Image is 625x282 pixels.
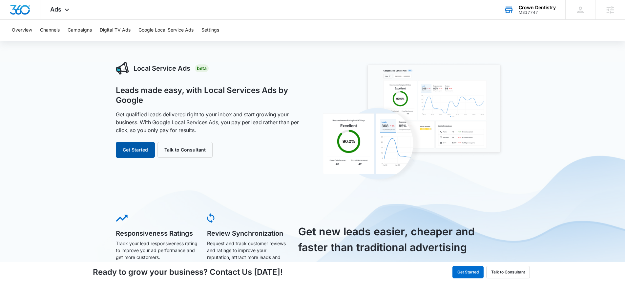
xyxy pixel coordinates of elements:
[116,85,305,105] h1: Leads made easy, with Local Services Ads by Google
[452,266,484,278] button: Get Started
[116,230,198,237] h5: Responsiveness Ratings
[116,240,198,261] p: Track your lead responsiveness rating to improve your ad performance and get more customers.
[40,20,60,41] button: Channels
[134,63,190,73] h3: Local Service Ads
[10,17,16,22] img: website_grey.svg
[201,20,219,41] button: Settings
[10,11,16,16] img: logo_orange.svg
[116,142,155,158] button: Get Started
[195,64,209,72] div: Beta
[25,39,59,43] div: Domain Overview
[519,10,556,15] div: account id
[138,20,194,41] button: Google Local Service Ads
[519,5,556,10] div: account name
[157,142,213,158] button: Talk to Consultant
[207,240,289,268] p: Request and track customer reviews and ratings to improve your reputation, attract more leads and...
[298,224,483,255] h3: Get new leads easier, cheaper and faster than traditional advertising
[100,20,131,41] button: Digital TV Ads
[18,38,23,43] img: tab_domain_overview_orange.svg
[12,20,32,41] button: Overview
[116,110,305,134] p: Get qualified leads delivered right to your inbox and start growing your business. With Google Lo...
[68,20,92,41] button: Campaigns
[73,39,111,43] div: Keywords by Traffic
[207,230,289,237] h5: Review Synchronization
[17,17,72,22] div: Domain: [DOMAIN_NAME]
[18,11,32,16] div: v 4.0.25
[93,266,283,278] h4: Ready to grow your business? Contact Us [DATE]!
[486,266,530,278] button: Talk to Consultant
[50,6,61,13] span: Ads
[65,38,71,43] img: tab_keywords_by_traffic_grey.svg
